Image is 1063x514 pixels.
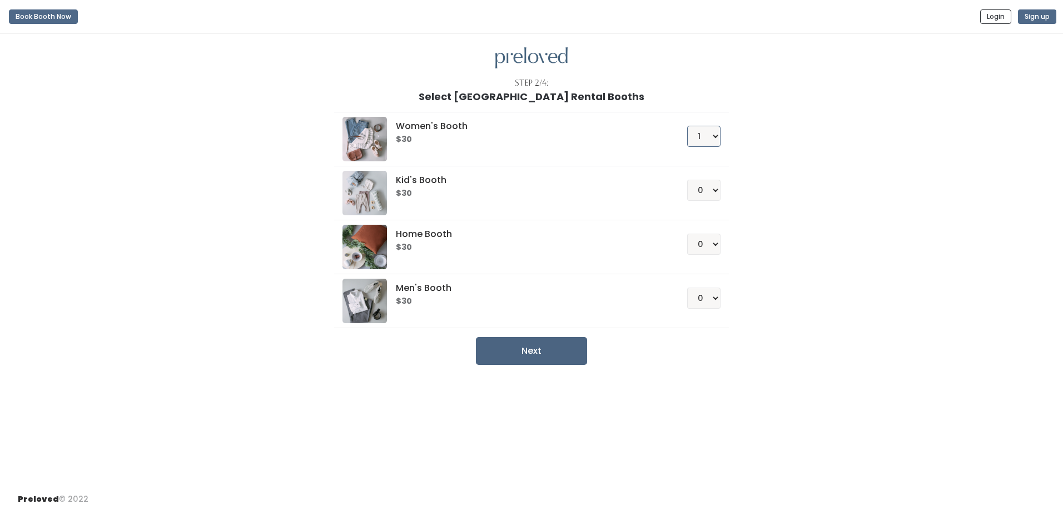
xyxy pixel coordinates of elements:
h6: $30 [396,297,660,306]
h5: Kid's Booth [396,175,660,185]
button: Book Booth Now [9,9,78,24]
div: Step 2/4: [515,77,549,89]
img: preloved logo [342,171,387,215]
button: Sign up [1018,9,1056,24]
h6: $30 [396,135,660,144]
h5: Women's Booth [396,121,660,131]
h6: $30 [396,189,660,198]
img: preloved logo [342,225,387,269]
h6: $30 [396,243,660,252]
button: Login [980,9,1011,24]
h1: Select [GEOGRAPHIC_DATA] Rental Booths [419,91,644,102]
img: preloved logo [495,47,568,69]
div: © 2022 [18,485,88,505]
img: preloved logo [342,117,387,161]
img: preloved logo [342,279,387,323]
a: Book Booth Now [9,4,78,29]
button: Next [476,337,587,365]
span: Preloved [18,493,59,505]
h5: Men's Booth [396,283,660,293]
h5: Home Booth [396,229,660,239]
